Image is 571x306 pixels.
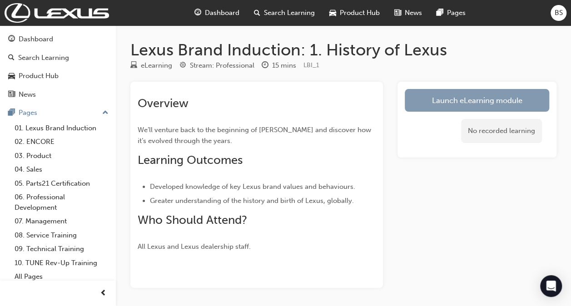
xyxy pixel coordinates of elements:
span: News [405,8,422,18]
img: Trak [5,3,109,23]
a: 01. Lexus Brand Induction [11,121,112,135]
span: pages-icon [8,109,15,117]
span: All Lexus and Lexus dealership staff. [138,242,251,251]
span: Learning resource code [303,61,319,69]
div: News [19,89,36,100]
span: Greater understanding of the history and birth of Lexus, globally. [150,197,354,205]
div: Open Intercom Messenger [540,275,562,297]
span: Search Learning [264,8,315,18]
span: prev-icon [100,288,107,299]
a: 07. Management [11,214,112,228]
div: Stream: Professional [190,60,254,71]
a: guage-iconDashboard [187,4,247,22]
a: News [4,86,112,103]
a: Search Learning [4,49,112,66]
span: BS [555,8,563,18]
span: search-icon [8,54,15,62]
span: Developed knowledge of key Lexus brand values and behaviours. [150,183,355,191]
a: 02. ENCORE [11,135,112,149]
a: 08. Service Training [11,228,112,242]
span: learningResourceType_ELEARNING-icon [130,62,137,70]
span: Overview [138,96,189,110]
a: Product Hub [4,68,112,84]
a: 04. Sales [11,163,112,177]
a: 06. Professional Development [11,190,112,214]
span: up-icon [102,107,109,119]
span: guage-icon [194,7,201,19]
a: pages-iconPages [429,4,473,22]
span: news-icon [8,91,15,99]
div: Stream [179,60,254,71]
a: Launch eLearning module [405,89,549,112]
span: target-icon [179,62,186,70]
div: Dashboard [19,34,53,44]
a: 05. Parts21 Certification [11,177,112,191]
span: Pages [447,8,466,18]
a: 09. Technical Training [11,242,112,256]
a: 03. Product [11,149,112,163]
button: Pages [4,104,112,121]
a: 10. TUNE Rev-Up Training [11,256,112,270]
div: Search Learning [18,53,69,63]
span: Dashboard [205,8,239,18]
a: All Pages [11,270,112,284]
span: car-icon [329,7,336,19]
span: car-icon [8,72,15,80]
span: pages-icon [437,7,443,19]
a: search-iconSearch Learning [247,4,322,22]
span: search-icon [254,7,260,19]
span: guage-icon [8,35,15,44]
div: Product Hub [19,71,59,81]
div: No recorded learning [461,119,542,143]
button: DashboardSearch LearningProduct HubNews [4,29,112,104]
button: BS [551,5,566,21]
span: news-icon [394,7,401,19]
a: news-iconNews [387,4,429,22]
div: Duration [262,60,296,71]
a: Dashboard [4,31,112,48]
div: 15 mins [272,60,296,71]
div: eLearning [141,60,172,71]
h1: Lexus Brand Induction: 1. History of Lexus [130,40,556,60]
span: Learning Outcomes [138,153,243,167]
div: Type [130,60,172,71]
div: Pages [19,108,37,118]
span: clock-icon [262,62,268,70]
span: Product Hub [340,8,380,18]
span: Who Should Attend? [138,213,247,227]
span: We’ll venture back to the beginning of [PERSON_NAME] and discover how it’s evolved through the ye... [138,126,373,145]
a: car-iconProduct Hub [322,4,387,22]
